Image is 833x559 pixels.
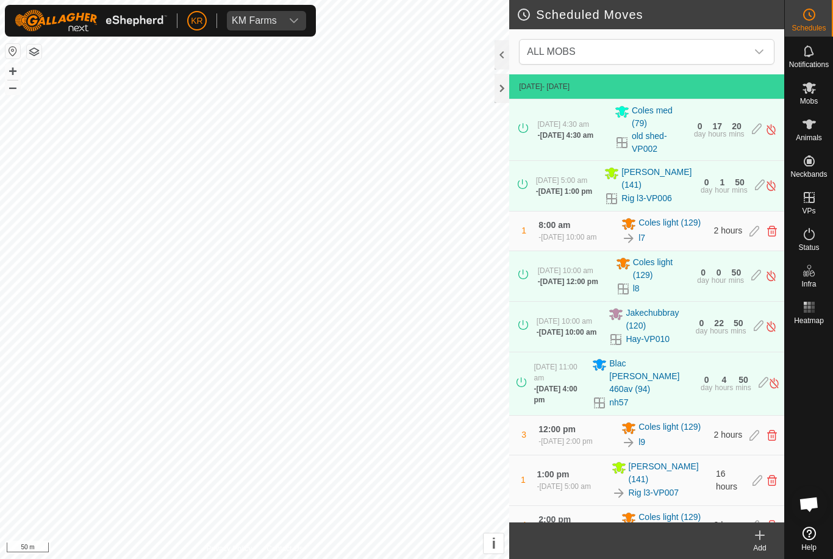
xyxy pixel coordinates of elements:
[621,231,636,246] img: To
[609,357,693,396] span: Blac [PERSON_NAME] 460av (94)
[626,333,670,346] a: Hay-VP010
[701,384,712,391] div: day
[731,327,746,335] div: mins
[714,430,743,440] span: 2 hours
[704,376,709,384] div: 0
[735,384,751,391] div: mins
[539,328,596,336] span: [DATE] 10:00 am
[540,482,591,491] span: [DATE] 5:00 am
[527,46,575,57] span: ALL MOBS
[484,533,504,554] button: i
[621,166,693,191] span: [PERSON_NAME] (141)
[521,226,526,235] span: 1
[708,130,726,138] div: hours
[638,421,701,435] span: Coles light (129)
[632,104,687,130] span: Coles med (79)
[538,276,598,287] div: -
[517,7,784,22] h2: Scheduled Moves
[696,327,707,335] div: day
[715,384,733,391] div: hours
[638,511,701,525] span: Coles light (129)
[537,481,591,492] div: -
[521,430,526,440] span: 3
[612,486,626,500] img: To
[537,130,593,141] div: -
[538,232,596,243] div: -
[801,544,817,551] span: Help
[5,64,20,79] button: +
[536,176,587,185] span: [DATE] 5:00 am
[5,44,20,59] button: Reset Map
[537,317,592,326] span: [DATE] 10:00 am
[519,82,542,91] span: [DATE]
[633,256,690,282] span: Coles light (129)
[540,131,593,140] span: [DATE] 4:30 am
[747,40,771,64] div: dropdown trigger
[540,277,598,286] span: [DATE] 12:00 pm
[538,436,592,447] div: -
[701,268,706,277] div: 0
[716,469,737,491] span: 16 hours
[621,435,636,450] img: To
[714,319,724,327] div: 22
[207,543,252,554] a: Privacy Policy
[735,178,745,187] div: 50
[800,98,818,105] span: Mobs
[538,266,593,275] span: [DATE] 10:00 am
[729,277,744,284] div: mins
[538,424,576,434] span: 12:00 pm
[710,327,728,335] div: hours
[765,123,777,136] img: Turn off schedule move
[701,187,712,194] div: day
[626,307,688,332] span: Jakechubbray (120)
[765,179,777,192] img: Turn off schedule move
[633,282,640,295] a: l8
[537,469,570,479] span: 1:00 pm
[541,233,596,241] span: [DATE] 10:00 am
[492,535,496,552] span: i
[638,436,645,449] a: l9
[794,317,824,324] span: Heatmap
[721,376,726,384] div: 4
[542,82,570,91] span: - [DATE]
[537,327,596,338] div: -
[15,10,167,32] img: Gallagher Logo
[792,24,826,32] span: Schedules
[629,460,709,486] span: [PERSON_NAME] (141)
[738,376,748,384] div: 50
[191,15,202,27] span: KR
[714,226,743,235] span: 2 hours
[720,178,724,187] div: 1
[541,437,592,446] span: [DATE] 2:00 pm
[796,134,822,141] span: Animals
[621,192,672,205] a: Rig l3-VP006
[697,277,709,284] div: day
[521,520,526,530] span: 4
[638,232,645,244] a: l7
[732,122,742,130] div: 20
[232,16,277,26] div: KM Farms
[768,377,780,390] img: Turn off schedule move
[712,277,726,284] div: hour
[282,11,306,30] div: dropdown trigger
[694,130,706,138] div: day
[732,187,747,194] div: mins
[717,268,721,277] div: 0
[632,130,687,155] a: old shed-VP002
[729,130,744,138] div: mins
[791,486,828,522] a: Open chat
[534,385,577,404] span: [DATE] 4:00 pm
[227,11,282,30] span: KM Farms
[5,80,20,94] button: –
[538,220,570,230] span: 8:00 am
[734,319,743,327] div: 50
[522,40,747,64] span: ALL MOBS
[802,207,815,215] span: VPs
[801,280,816,288] span: Infra
[798,244,819,251] span: Status
[785,522,833,556] a: Help
[629,486,679,499] a: Rig l3-VP007
[27,45,41,59] button: Map Layers
[538,514,571,524] span: 2:00 pm
[699,319,704,327] div: 0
